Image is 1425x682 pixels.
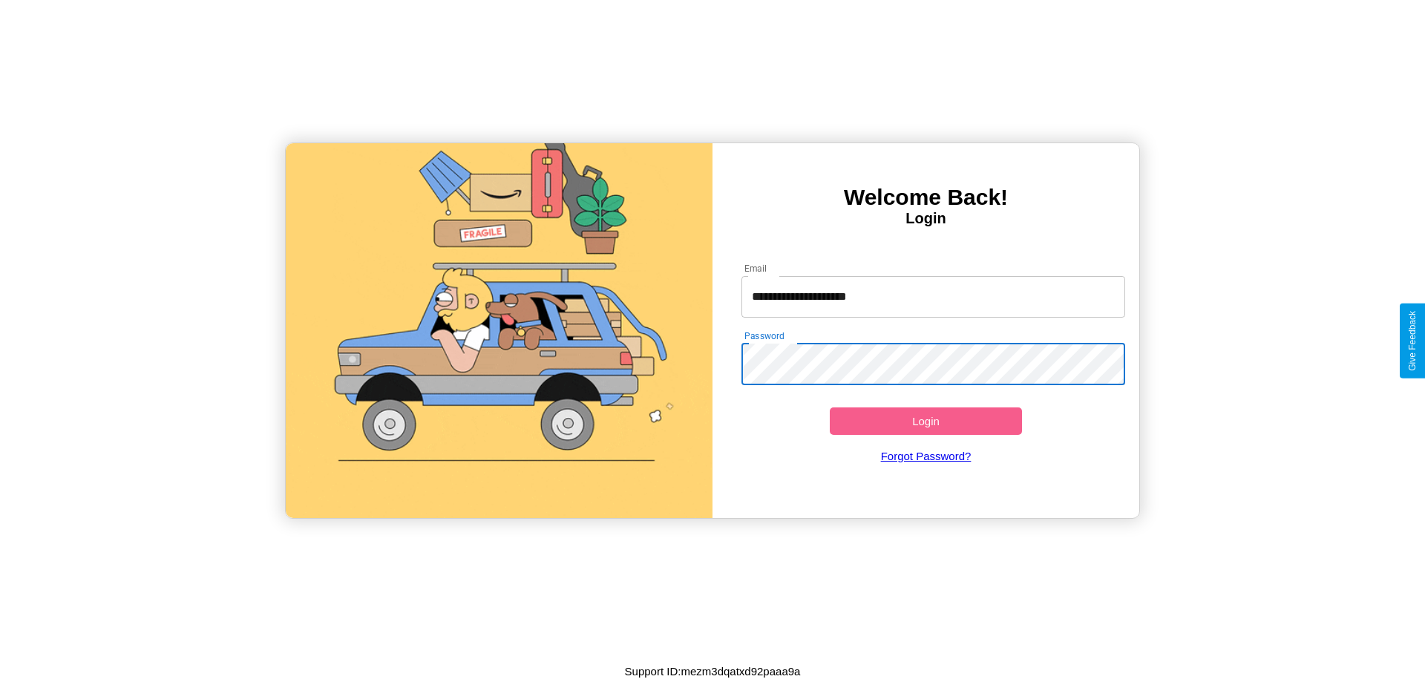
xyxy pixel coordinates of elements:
[1407,311,1418,371] div: Give Feedback
[734,435,1118,477] a: Forgot Password?
[625,661,801,681] p: Support ID: mezm3dqatxd92paaa9a
[286,143,712,518] img: gif
[712,210,1139,227] h4: Login
[712,185,1139,210] h3: Welcome Back!
[830,407,1022,435] button: Login
[744,262,767,275] label: Email
[744,329,784,342] label: Password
